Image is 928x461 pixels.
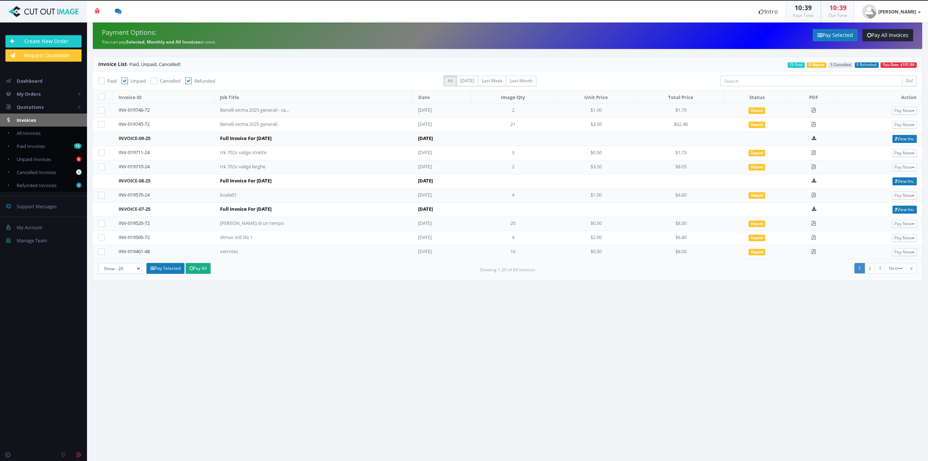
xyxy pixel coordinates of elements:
[119,121,150,127] a: INV-019745-72
[555,245,637,259] td: $0.50
[892,248,917,256] button: Pay Now
[17,156,51,162] span: Unpaid Invoices
[220,163,293,170] div: trk 702x valige larghe
[471,146,555,160] td: 3
[119,163,150,170] a: INV-019710-24
[17,224,42,231] span: My Account
[555,90,637,104] th: Unit Price
[878,8,916,15] strong: [PERSON_NAME]
[413,231,471,245] td: [DATE]
[749,107,765,114] span: Unpaid
[413,160,471,174] td: [DATE]
[102,29,502,36] h4: Payment Options:
[637,217,724,231] td: $8.50
[98,61,181,67] span: - Paid, Unpaid, Cancelled!
[119,107,150,113] a: INV-019746-72
[17,237,47,244] span: Manage Team
[724,90,790,104] th: Status
[471,245,555,259] td: 16
[480,267,535,273] small: Showing 1-20 of 84 Invoices
[160,78,181,84] span: Cancelled
[637,231,724,245] td: $6.80
[220,149,293,156] div: trk 702x valige strette
[855,1,928,22] a: [PERSON_NAME]
[220,121,293,128] div: Benelli eicma 2025 generali
[749,122,765,128] span: Unpaid
[413,132,555,146] td: [DATE]
[119,192,150,198] a: INV-019570-24
[555,146,637,160] td: $0.50
[555,189,637,203] td: $1.00
[215,174,413,189] td: Full Invoice For [DATE]
[902,75,917,86] input: Go!
[413,245,471,259] td: [DATE]
[828,62,853,68] span: 1 Cancelled
[456,75,478,86] label: [DATE]
[17,91,41,97] span: My Orders
[807,62,826,68] span: 8 Unpaid
[892,163,917,171] button: Pay Now
[17,130,41,136] span: All Invoices
[892,149,917,157] button: Pay Now
[555,160,637,174] td: $3.50
[102,39,216,45] small: You can pay at once.
[413,189,471,203] td: [DATE]
[107,78,117,84] span: Paid
[194,78,215,84] span: Refunded
[637,118,724,132] td: $62.48
[5,35,82,48] a: Create New Order
[471,231,555,245] td: 4
[119,234,150,240] a: INV-019500-72
[751,1,785,22] a: Intro
[749,150,765,156] span: Unpaid
[555,118,637,132] td: $3.50
[637,104,724,118] td: $1.70
[130,78,146,84] span: Unpaid
[220,107,293,114] div: Benelli eicma 2025 generali - cambi colore 1
[892,121,917,129] button: Pay Now
[855,62,879,68] span: 0 Refunded
[146,263,185,274] a: Pay Selected
[637,146,724,160] td: $1.73
[471,217,555,231] td: 20
[17,203,57,210] span: Support Messages
[892,206,917,214] a: View Inv.
[506,75,536,86] label: Last Month
[749,221,765,227] span: Unpaid
[471,118,555,132] td: 21
[555,231,637,245] td: $2.00
[444,75,457,86] label: All
[119,177,150,184] a: INVOICE-08-25
[413,174,555,189] td: [DATE]
[186,263,211,274] a: Pay All
[76,182,82,188] b: 0
[5,6,82,17] img: Cut Out Image
[98,61,127,67] span: Invoice List
[471,104,555,118] td: 2
[555,104,637,118] td: $1.00
[892,177,917,185] a: View Inv.
[749,249,765,255] span: Unpaid
[854,263,865,273] a: 1
[795,3,802,12] span: 10
[892,220,917,228] button: Pay Now
[838,90,922,104] th: Action
[749,192,765,199] span: Unpaid
[788,62,805,68] span: 75 Paid
[220,248,293,255] div: vetrotec
[837,3,839,12] span: :
[17,104,43,110] span: Quotations
[804,3,812,12] span: 39
[471,160,555,174] td: 2
[413,104,471,118] td: [DATE]
[790,90,838,104] th: PDF
[885,263,907,273] a: Next
[892,234,917,242] button: Pay Now
[17,182,57,189] span: Refunded Invoices
[76,156,82,162] b: 8
[215,132,413,146] td: Full Invoice For [DATE]
[471,90,555,104] th: Image Qty
[113,90,215,104] th: Invoice ID
[881,62,917,68] span: You Owe: $101.86
[17,169,56,176] span: Cancelled Invoices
